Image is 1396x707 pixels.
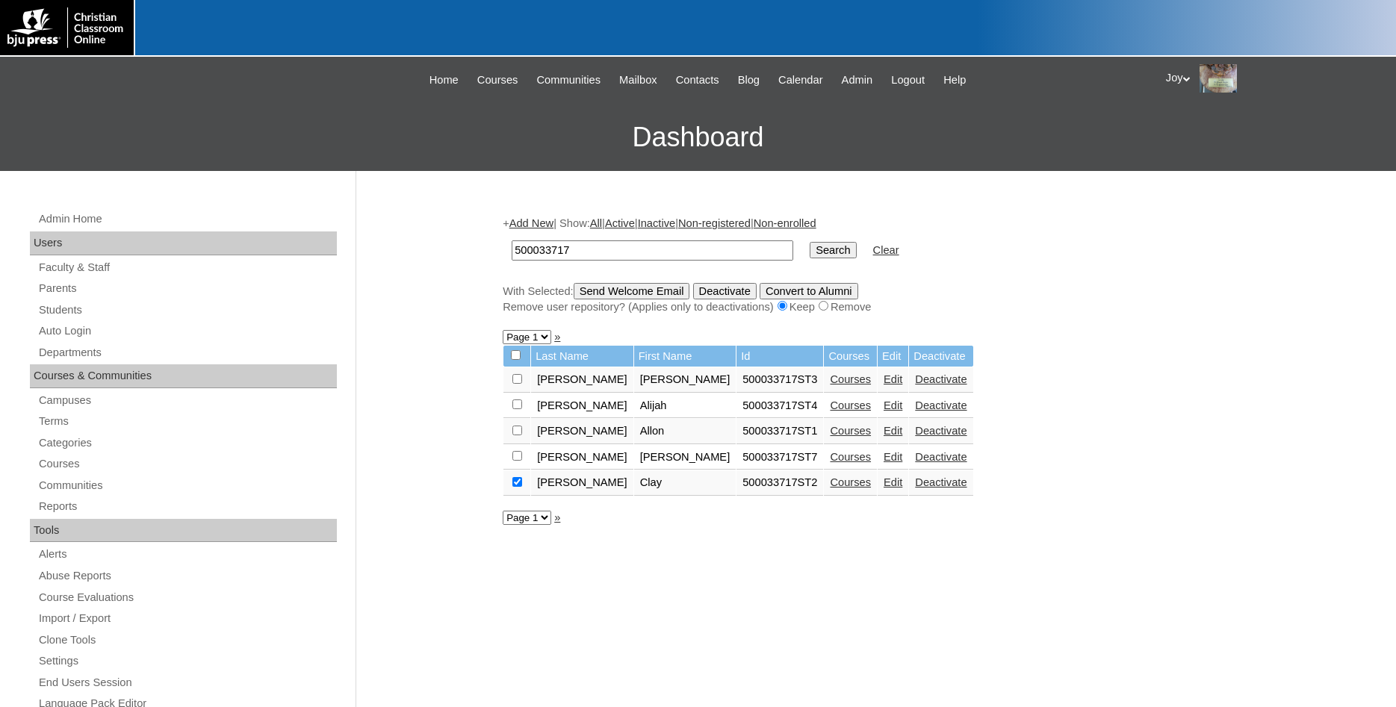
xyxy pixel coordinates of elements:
a: Help [936,72,973,89]
a: Mailbox [612,72,665,89]
a: Course Evaluations [37,588,337,607]
span: Contacts [676,72,719,89]
a: Abuse Reports [37,567,337,585]
a: Non-enrolled [754,217,816,229]
a: Parents [37,279,337,298]
div: Users [30,231,337,255]
span: Communities [537,72,601,89]
td: Allon [634,419,736,444]
td: Edit [878,346,908,367]
a: Courses [470,72,526,89]
a: Clone Tools [37,631,337,650]
a: Faculty & Staff [37,258,337,277]
td: Alijah [634,393,736,419]
a: Students [37,301,337,320]
a: Edit [884,399,902,411]
a: Admin [834,72,881,89]
input: Search [810,242,856,258]
span: Blog [738,72,760,89]
a: Non-registered [678,217,751,229]
a: Courses [830,373,871,385]
a: Categories [37,434,337,452]
a: Edit [884,476,902,488]
span: Logout [891,72,925,89]
span: Admin [842,72,873,89]
td: [PERSON_NAME] [634,367,736,393]
a: » [554,511,560,523]
a: Settings [37,652,337,670]
td: [PERSON_NAME] [531,445,633,470]
h3: Dashboard [7,104,1389,171]
a: Home [422,72,466,89]
a: Edit [884,425,902,437]
a: Deactivate [915,476,967,488]
td: Id [736,346,823,367]
a: Edit [884,451,902,463]
td: 500033717ST4 [736,393,823,419]
a: Deactivate [915,451,967,463]
a: Communities [530,72,609,89]
div: With Selected: [503,283,1242,315]
td: [PERSON_NAME] [531,393,633,419]
a: Courses [830,476,871,488]
a: End Users Session [37,673,337,692]
a: Courses [830,451,871,463]
a: » [554,331,560,343]
a: Departments [37,343,337,362]
a: Contacts [668,72,727,89]
a: Active [605,217,635,229]
input: Send Welcome Email [574,283,690,299]
div: Remove user repository? (Applies only to deactivations) Keep Remove [503,299,1242,315]
div: Joy [1166,64,1381,93]
td: 500033717ST7 [736,445,823,470]
div: Tools [30,519,337,543]
a: Alerts [37,545,337,564]
a: Auto Login [37,322,337,340]
span: Calendar [778,72,822,89]
a: Admin Home [37,210,337,228]
a: Campuses [37,391,337,410]
td: First Name [634,346,736,367]
div: Courses & Communities [30,364,337,388]
a: Reports [37,497,337,516]
a: Terms [37,412,337,431]
span: Mailbox [619,72,657,89]
td: Deactivate [909,346,972,367]
a: Blog [730,72,767,89]
img: logo-white.png [7,7,126,48]
a: Import / Export [37,609,337,628]
td: 500033717ST2 [736,470,823,496]
td: [PERSON_NAME] [531,367,633,393]
span: Courses [477,72,518,89]
td: [PERSON_NAME] [531,470,633,496]
input: Deactivate [693,283,757,299]
img: Joy Dantz [1200,64,1237,93]
a: Logout [884,72,932,89]
a: Calendar [771,72,830,89]
a: Courses [830,399,871,411]
input: Search [512,240,793,261]
td: [PERSON_NAME] [634,445,736,470]
a: Clear [873,244,899,256]
td: Last Name [531,346,633,367]
a: Inactive [638,217,676,229]
a: Deactivate [915,373,967,385]
div: + | Show: | | | | [503,216,1242,314]
a: Courses [37,455,337,473]
td: [PERSON_NAME] [531,419,633,444]
a: All [590,217,602,229]
td: Courses [824,346,877,367]
input: Convert to Alumni [760,283,858,299]
a: Add New [509,217,553,229]
a: Deactivate [915,425,967,437]
span: Help [943,72,966,89]
td: 500033717ST1 [736,419,823,444]
a: Courses [830,425,871,437]
a: Deactivate [915,399,967,411]
span: Home [429,72,459,89]
a: Edit [884,373,902,385]
td: 500033717ST3 [736,367,823,393]
a: Communities [37,476,337,495]
td: Clay [634,470,736,496]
